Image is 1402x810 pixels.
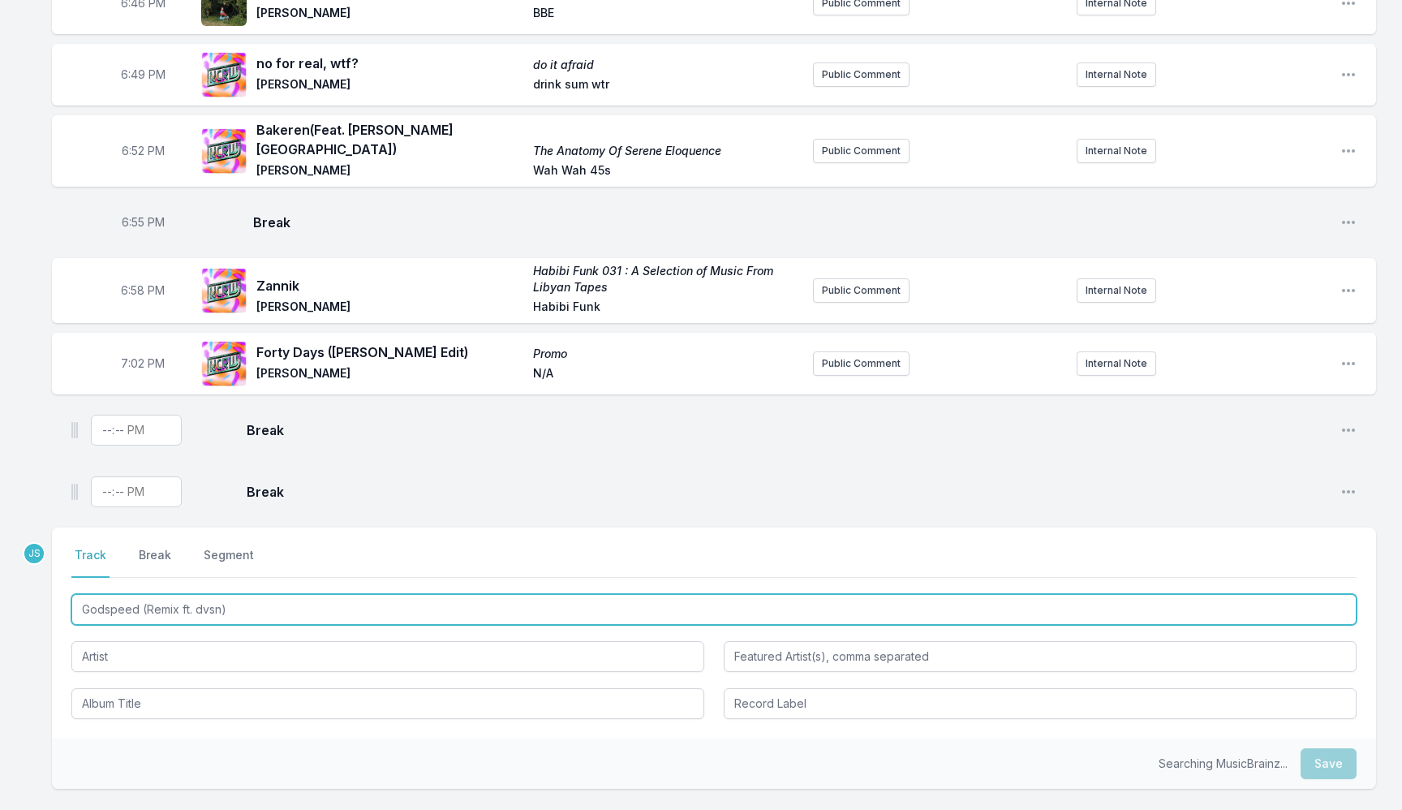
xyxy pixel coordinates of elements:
[91,415,182,446] input: Timestamp
[724,641,1357,672] input: Featured Artist(s), comma separated
[533,162,800,182] span: Wah Wah 45s
[256,120,523,159] span: Bakeren (Feat. [PERSON_NAME][GEOGRAPHIC_DATA])
[1077,278,1156,303] button: Internal Note
[256,276,523,295] span: Zannik
[1340,143,1357,159] button: Open playlist item options
[533,76,800,96] span: drink sum wtr
[256,343,523,362] span: Forty Days ([PERSON_NAME] Edit)
[533,143,800,159] span: The Anatomy Of Serene Eloquence
[724,688,1357,719] input: Record Label
[1077,139,1156,163] button: Internal Note
[1340,355,1357,372] button: Open playlist item options
[533,299,800,318] span: Habibi Funk
[256,5,523,24] span: [PERSON_NAME]
[533,57,800,73] span: do it afraid
[71,484,78,500] img: Drag Handle
[71,594,1357,625] input: Track Title
[135,547,174,578] button: Break
[813,351,910,376] button: Public Comment
[1340,214,1357,231] button: Open playlist item options
[1340,422,1357,438] button: Open playlist item options
[256,54,523,73] span: no for real, wtf?
[122,214,165,231] span: Timestamp
[91,476,182,507] input: Timestamp
[71,422,78,438] img: Drag Handle
[121,282,165,299] span: Timestamp
[1301,748,1357,779] button: Save
[201,341,247,386] img: Promo
[813,278,910,303] button: Public Comment
[247,482,1327,502] span: Break
[533,365,800,385] span: N/A
[200,547,257,578] button: Segment
[253,213,1327,232] span: Break
[23,542,45,565] p: Jeremy Sole
[533,346,800,362] span: Promo
[1159,756,1288,772] p: Searching MusicBrainz...
[256,76,523,96] span: [PERSON_NAME]
[201,128,247,174] img: The Anatomy Of Serene Eloquence
[813,62,910,87] button: Public Comment
[71,688,704,719] input: Album Title
[1077,62,1156,87] button: Internal Note
[201,268,247,313] img: Habibi Funk 031 : A Selection of Music From Libyan Tapes
[1340,67,1357,83] button: Open playlist item options
[201,52,247,97] img: do it afraid
[121,355,165,372] span: Timestamp
[533,5,800,24] span: BBE
[121,67,166,83] span: Timestamp
[1340,484,1357,500] button: Open playlist item options
[1077,351,1156,376] button: Internal Note
[256,299,523,318] span: [PERSON_NAME]
[256,365,523,385] span: [PERSON_NAME]
[71,641,704,672] input: Artist
[1340,282,1357,299] button: Open playlist item options
[533,263,800,295] span: Habibi Funk 031 : A Selection of Music From Libyan Tapes
[71,547,110,578] button: Track
[813,139,910,163] button: Public Comment
[122,143,165,159] span: Timestamp
[256,162,523,182] span: [PERSON_NAME]
[247,420,1327,440] span: Break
